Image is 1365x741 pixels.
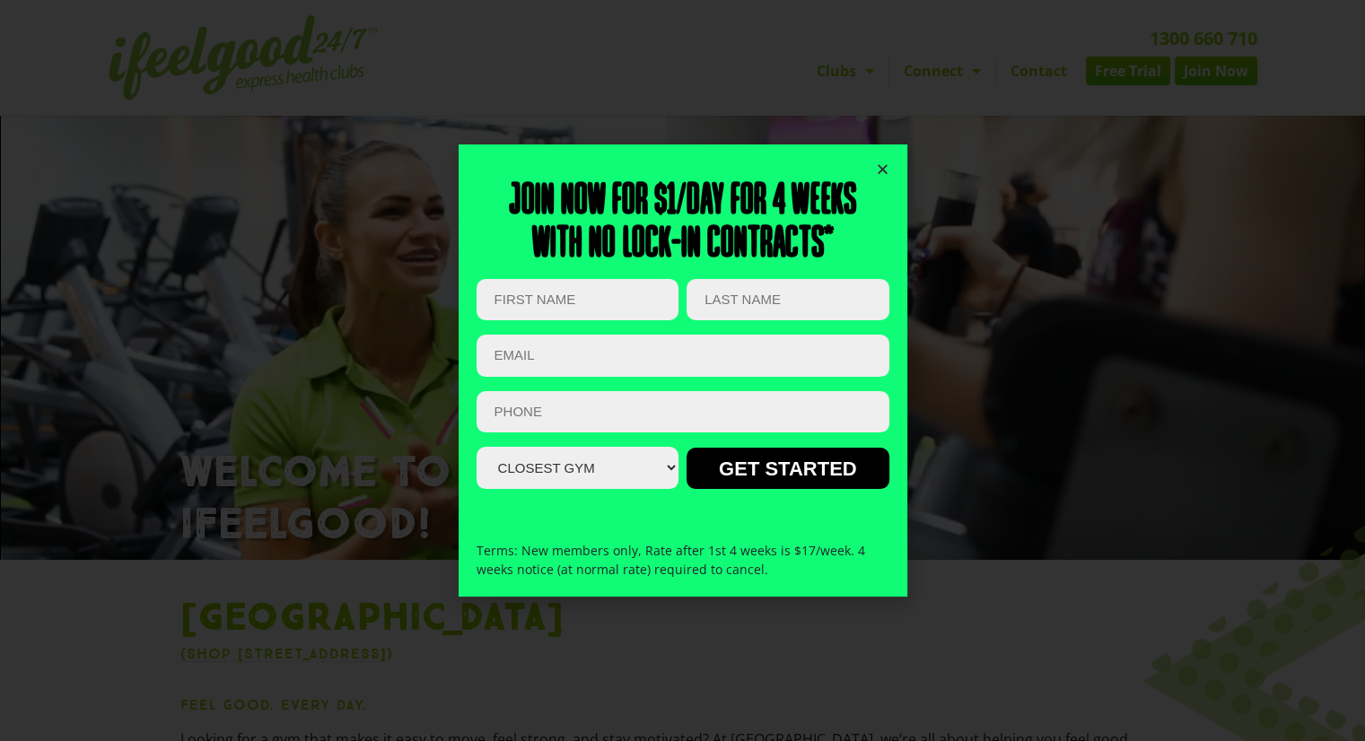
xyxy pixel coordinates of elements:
input: Email [477,335,889,377]
div: Terms: New members only, Rate after 1st 4 weeks is $17/week. 4 weeks notice (at normal rate) requ... [477,523,889,597]
h2: Join now for $1/day for 4 weeks With no lock-in contracts* [477,180,889,266]
input: GET STARTED [687,448,888,489]
input: LAST NAME [687,279,888,321]
input: PHONE [477,391,889,433]
a: Close [876,162,889,176]
input: FIRST NAME [477,279,678,321]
